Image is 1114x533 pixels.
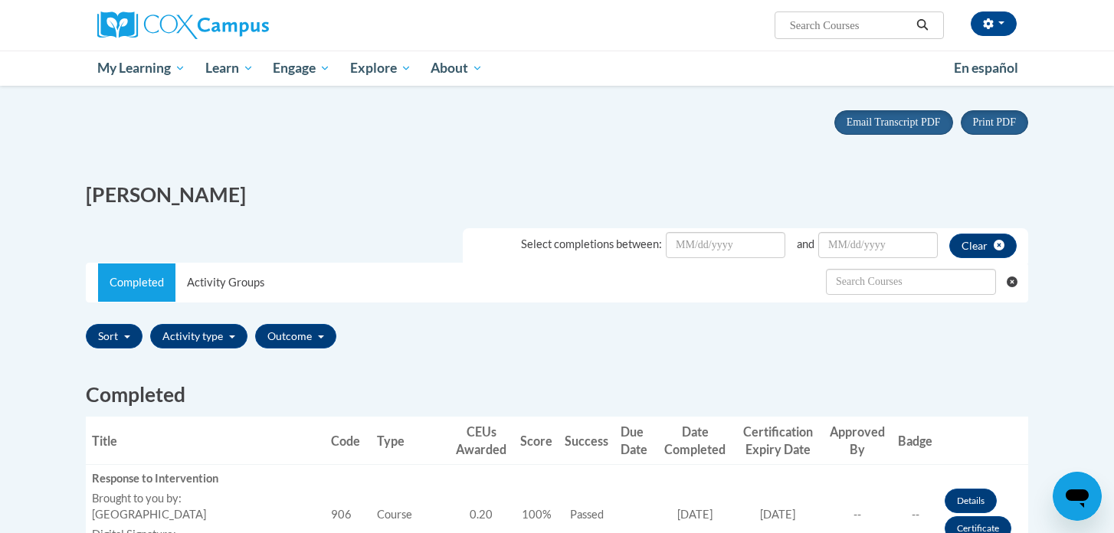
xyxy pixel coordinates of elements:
button: Clear searching [1007,263,1027,300]
span: My Learning [97,59,185,77]
a: Activity Groups [175,263,276,302]
th: Success [559,417,614,465]
button: Activity type [150,324,247,348]
span: Learn [205,59,254,77]
a: Details button [945,489,997,513]
th: Title [86,417,325,465]
th: Actions [939,417,1028,465]
th: Type [371,417,448,465]
th: Date Completed [657,417,733,465]
input: Date Input [818,232,938,258]
a: About [421,51,493,86]
button: Account Settings [971,11,1017,36]
th: Due Date [614,417,657,465]
button: Print PDF [961,110,1028,135]
input: Date Input [666,232,785,258]
div: Response to Intervention [92,471,319,487]
span: [GEOGRAPHIC_DATA] [92,508,206,521]
th: Certification Expiry Date [733,417,822,465]
a: Explore [340,51,421,86]
span: and [797,237,814,250]
span: About [431,59,483,77]
img: Cox Campus [97,11,269,39]
a: Cox Campus [97,11,388,39]
a: Engage [263,51,340,86]
div: 0.20 [454,507,509,523]
label: Brought to you by: [92,491,319,507]
span: Engage [273,59,330,77]
span: 100% [522,508,552,521]
th: Badge [892,417,939,465]
th: Score [514,417,559,465]
button: clear [949,234,1017,258]
button: Outcome [255,324,336,348]
input: Search Withdrawn Transcripts [826,269,996,295]
h2: [PERSON_NAME] [86,181,546,209]
a: Learn [195,51,264,86]
span: Print PDF [973,116,1016,128]
button: Search [911,16,934,34]
span: Explore [350,59,411,77]
a: Completed [98,263,175,302]
h2: Completed [86,381,1028,409]
input: Search Courses [788,16,911,34]
button: Email Transcript PDF [834,110,953,135]
th: Approved By [823,417,892,465]
a: En español [944,52,1028,84]
iframe: Button to launch messaging window [1053,472,1102,521]
button: Sort [86,324,143,348]
div: Main menu [74,51,1040,86]
span: [DATE] [760,508,795,521]
span: Email Transcript PDF [847,116,941,128]
th: Code [325,417,371,465]
a: My Learning [87,51,195,86]
span: En español [954,60,1018,76]
span: [DATE] [677,508,713,521]
span: Select completions between: [521,237,662,250]
th: CEUs Awarded [448,417,515,465]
